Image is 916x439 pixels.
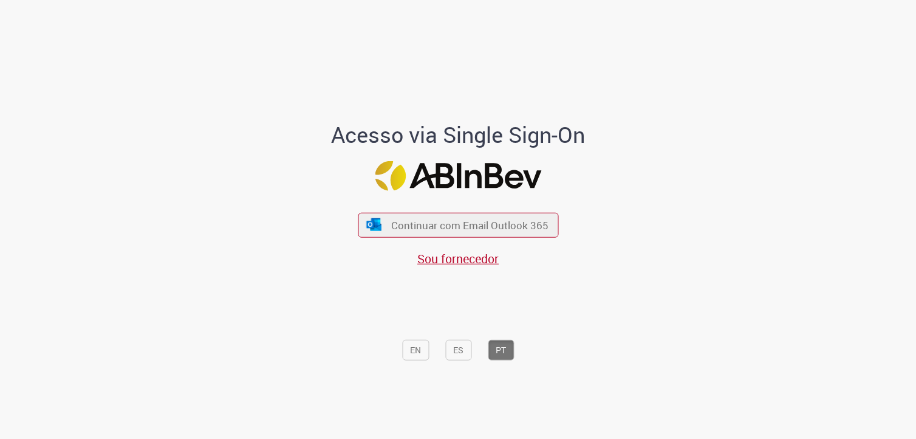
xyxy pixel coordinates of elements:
[290,122,627,147] h1: Acesso via Single Sign-On
[358,212,558,237] button: ícone Azure/Microsoft 360 Continuar com Email Outlook 365
[391,218,549,232] span: Continuar com Email Outlook 365
[402,340,429,361] button: EN
[375,161,541,191] img: Logo ABInBev
[417,251,499,267] a: Sou fornecedor
[488,340,514,361] button: PT
[366,218,383,231] img: ícone Azure/Microsoft 360
[445,340,471,361] button: ES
